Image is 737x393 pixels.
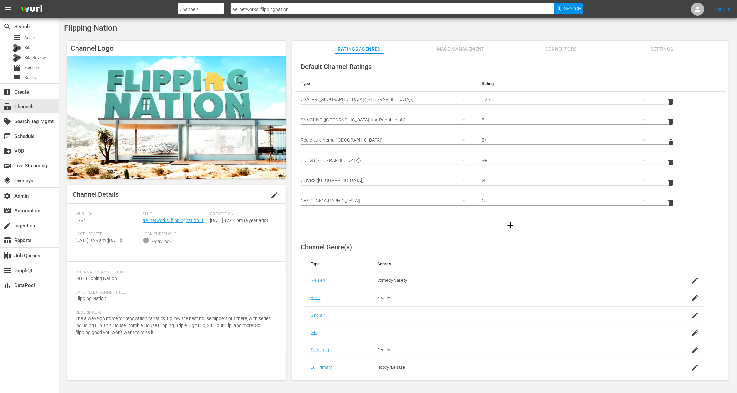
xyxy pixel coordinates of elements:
span: DataPool [3,281,11,289]
span: GraphQL [3,267,11,274]
div: 8+ [482,151,653,169]
a: Nielsen [311,278,325,283]
div: G [482,191,653,210]
span: Settings [637,45,686,53]
button: delete [663,155,679,170]
span: delete [667,179,675,186]
span: External Channel Title: [76,290,274,295]
span: delete [667,199,675,207]
span: Series [24,75,36,81]
a: ae_networks_flippingnation_1 [143,218,204,223]
span: VOD [3,147,11,155]
button: delete [663,195,679,211]
span: Series [13,74,21,82]
a: Samsung [311,347,329,352]
span: [DATE] 12:41 pm (a year ago) [210,218,268,223]
div: 8+ [482,131,653,149]
span: Search [3,23,11,31]
span: Image Management [435,45,485,53]
span: 1784 [76,218,86,223]
span: Flipping Nation [64,23,117,33]
div: TVG [482,90,653,109]
span: delete [667,118,675,126]
button: Search [554,3,583,14]
a: Roku [311,295,320,300]
span: The always-on home for renovation fanatics. Follow the best house flippers out there, with series... [76,316,271,335]
span: [DATE] 9:28 am ([DATE]) [76,238,122,243]
span: Channels [3,103,11,111]
span: Job Queues [3,252,11,260]
span: Default Channel Ratings [301,63,372,71]
span: delete [667,159,675,166]
span: Search Tag Mgmt [3,118,11,125]
span: menu [4,5,12,13]
div: USA_PR ([GEOGRAPHIC_DATA] ([GEOGRAPHIC_DATA])) [301,90,471,109]
a: Sinclair [311,313,325,317]
span: Channel Details [73,190,119,198]
span: Ingestion [3,222,11,229]
span: Search [564,3,581,14]
th: Rating [477,76,658,92]
span: Overlays [3,177,11,185]
div: G [482,171,653,189]
img: Flipping Nation [67,56,286,179]
span: INTL Flipping Nation [76,276,117,281]
div: CBSC ([GEOGRAPHIC_DATA]) [301,191,471,210]
span: Asset [13,34,21,42]
span: Slug: [143,212,207,217]
span: Live Streaming [3,162,11,170]
span: Create [3,88,11,96]
th: Type [305,256,372,272]
span: Channel Genre(s) [301,243,352,251]
span: Admin [3,192,11,200]
th: Type [295,76,477,92]
div: Bits [13,44,21,52]
div: Bits Review [13,54,21,62]
div: CHVRS ([GEOGRAPHIC_DATA]) [301,171,471,189]
div: SAMSUNG ([GEOGRAPHIC_DATA] (the Republic of)) [301,111,471,129]
div: 7-day lock [151,238,172,245]
span: Last Updated: [76,232,140,237]
a: Sign Out [714,7,731,12]
span: Ratings / Genres [335,45,384,53]
button: delete [663,114,679,130]
button: delete [663,175,679,190]
span: Asset [24,34,35,41]
span: Description: [76,310,274,315]
h4: Channel Logo [67,41,286,56]
span: Reports [3,236,11,244]
span: edit [271,191,278,199]
a: LG Primary [311,365,332,370]
span: Flipping Nation [76,296,106,301]
span: Connectors [536,45,586,53]
span: Created On: [210,212,274,217]
span: Episode [13,64,21,72]
span: Wurl ID: [76,212,140,217]
a: IAB [311,330,317,335]
span: Lock Threshold: [143,232,207,237]
button: delete [663,94,679,110]
button: edit [267,187,282,203]
span: delete [667,138,675,146]
span: Bits [24,44,32,51]
div: 8 [482,111,653,129]
button: delete [663,134,679,150]
table: simple table [295,76,726,213]
span: Schedule [3,132,11,140]
th: Genres [372,256,661,272]
span: Internal Channel Title: [76,270,274,275]
img: ans4CAIJ8jUAAAAAAAAAAAAAAAAAAAAAAAAgQb4GAAAAAAAAAAAAAAAAAAAAAAAAJMjXAAAAAAAAAAAAAAAAAAAAAAAAgAT5G... [16,2,47,17]
div: EU LG ([GEOGRAPHIC_DATA]) [301,151,471,169]
span: Episode [24,64,39,71]
span: delete [667,98,675,106]
span: info [143,237,149,244]
div: Régie du cinéma ([GEOGRAPHIC_DATA]) [301,131,471,149]
span: Bits Review [24,55,46,61]
span: Automation [3,207,11,215]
